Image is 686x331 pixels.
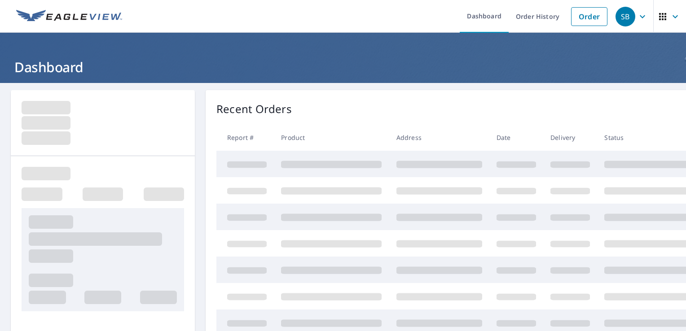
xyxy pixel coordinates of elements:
[16,10,122,23] img: EV Logo
[274,124,389,151] th: Product
[616,7,635,26] div: SB
[571,7,607,26] a: Order
[11,58,675,76] h1: Dashboard
[389,124,489,151] th: Address
[216,124,274,151] th: Report #
[543,124,597,151] th: Delivery
[216,101,292,117] p: Recent Orders
[489,124,543,151] th: Date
